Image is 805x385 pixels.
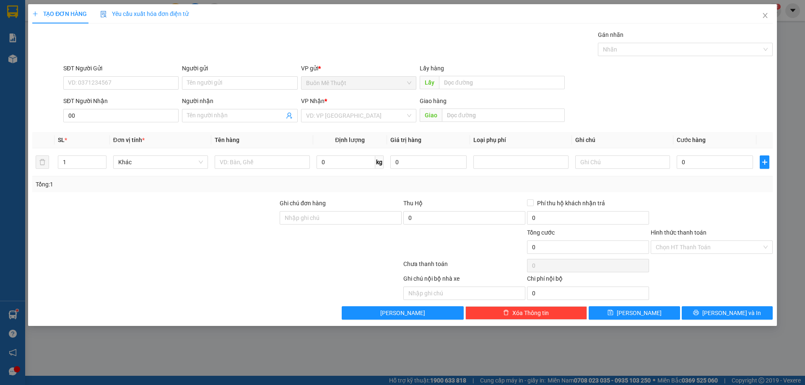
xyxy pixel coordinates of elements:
[608,310,613,316] span: save
[380,308,425,318] span: [PERSON_NAME]
[32,11,38,17] span: plus
[58,137,65,143] span: SL
[575,155,670,169] input: Ghi Chú
[280,200,326,207] label: Ghi chú đơn hàng
[301,98,325,104] span: VP Nhận
[420,65,444,72] span: Lấy hàng
[36,155,49,169] button: delete
[677,137,706,143] span: Cước hàng
[100,11,107,18] img: icon
[527,274,649,287] div: Chi phí nội bộ
[527,229,555,236] span: Tổng cước
[403,287,525,300] input: Nhập ghi chú
[465,306,587,320] button: deleteXóa Thông tin
[182,64,297,73] div: Người gửi
[215,155,309,169] input: VD: Bàn, Ghế
[651,229,706,236] label: Hình thức thanh toán
[760,155,769,169] button: plus
[403,274,525,287] div: Ghi chú nội bộ nhà xe
[512,308,549,318] span: Xóa Thông tin
[390,137,421,143] span: Giá trị hàng
[702,308,761,318] span: [PERSON_NAME] và In
[215,137,239,143] span: Tên hàng
[682,306,773,320] button: printer[PERSON_NAME] và In
[182,96,297,106] div: Người nhận
[420,109,442,122] span: Giao
[342,306,464,320] button: [PERSON_NAME]
[598,31,623,38] label: Gán nhãn
[403,200,423,207] span: Thu Hộ
[420,76,439,89] span: Lấy
[572,132,673,148] th: Ghi chú
[286,112,293,119] span: user-add
[113,137,145,143] span: Đơn vị tính
[503,310,509,316] span: delete
[617,308,662,318] span: [PERSON_NAME]
[335,137,365,143] span: Định lượng
[442,109,565,122] input: Dọc đường
[753,4,777,28] button: Close
[470,132,571,148] th: Loại phụ phí
[534,199,608,208] span: Phí thu hộ khách nhận trả
[693,310,699,316] span: printer
[118,156,203,168] span: Khác
[36,180,311,189] div: Tổng: 1
[762,12,769,19] span: close
[280,211,402,225] input: Ghi chú đơn hàng
[390,155,467,169] input: 0
[760,159,769,165] span: plus
[375,155,384,169] span: kg
[63,64,179,73] div: SĐT Người Gửi
[32,10,87,17] span: TẠO ĐƠN HÀNG
[63,96,179,106] div: SĐT Người Nhận
[306,77,411,89] span: Buôn Mê Thuột
[420,98,447,104] span: Giao hàng
[301,64,416,73] div: VP gửi
[402,259,526,274] div: Chưa thanh toán
[439,76,565,89] input: Dọc đường
[589,306,680,320] button: save[PERSON_NAME]
[100,10,189,17] span: Yêu cầu xuất hóa đơn điện tử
